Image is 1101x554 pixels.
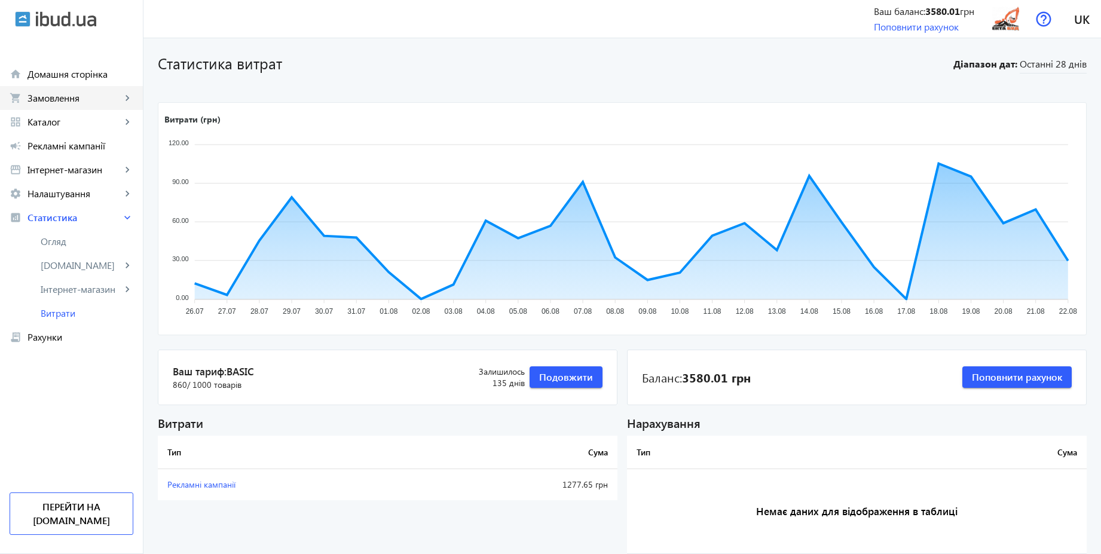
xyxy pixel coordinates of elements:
[121,92,133,104] mat-icon: keyboard_arrow_right
[27,164,121,176] span: Інтернет-магазин
[10,140,22,152] mat-icon: campaign
[10,212,22,224] mat-icon: analytics
[422,436,617,469] th: Сума
[10,116,22,128] mat-icon: grid_view
[642,369,751,385] div: Баланс:
[865,308,883,316] tspan: 16.08
[412,308,430,316] tspan: 02.08
[10,492,133,535] a: Перейти на [DOMAIN_NAME]
[1059,308,1077,316] tspan: 22.08
[169,140,189,147] tspan: 120.00
[315,308,333,316] tspan: 30.07
[27,212,121,224] span: Статистика
[539,371,593,384] span: Подовжити
[627,469,1087,554] h3: Немає даних для відображення в таблиці
[10,92,22,104] mat-icon: shopping_cart
[445,308,463,316] tspan: 03.08
[41,259,121,271] span: [DOMAIN_NAME]
[995,308,1013,316] tspan: 20.08
[121,164,133,176] mat-icon: keyboard_arrow_right
[638,308,656,316] tspan: 09.08
[41,307,133,319] span: Витрати
[36,11,96,27] img: ibud_text.svg
[606,308,624,316] tspan: 08.08
[27,188,121,200] span: Налаштування
[27,331,133,343] span: Рахунки
[972,371,1062,384] span: Поповнити рахунок
[27,116,121,128] span: Каталог
[897,308,915,316] tspan: 17.08
[952,57,1017,71] b: Діапазон дат:
[27,68,133,80] span: Домашня сторінка
[446,366,525,389] div: 135 днів
[477,308,495,316] tspan: 04.08
[574,308,592,316] tspan: 07.08
[41,283,121,295] span: Інтернет-магазин
[1036,11,1051,27] img: help.svg
[164,114,221,125] text: Витрати (грн)
[27,140,133,152] span: Рекламні кампанії
[962,366,1072,388] button: Поповнити рахунок
[172,217,189,224] tspan: 60.00
[173,365,446,379] span: Ваш тариф:
[158,436,422,469] th: Тип
[422,469,617,500] td: 1277.65 грн
[15,11,30,27] img: ibud.svg
[874,5,974,18] div: Ваш баланс: грн
[627,415,1087,431] div: Нарахування
[176,294,188,301] tspan: 0.00
[283,308,301,316] tspan: 29.07
[925,5,960,17] b: 3580.01
[704,308,721,316] tspan: 11.08
[837,436,1087,469] th: Сума
[627,436,837,469] th: Тип
[10,68,22,80] mat-icon: home
[218,308,236,316] tspan: 27.07
[172,178,189,185] tspan: 90.00
[347,308,365,316] tspan: 31.07
[186,308,204,316] tspan: 26.07
[167,479,236,490] span: Рекламні кампанії
[187,379,241,390] span: / 1000 товарів
[10,164,22,176] mat-icon: storefront
[121,188,133,200] mat-icon: keyboard_arrow_right
[446,366,525,378] span: Залишилось
[682,369,751,385] b: 3580.01 грн
[671,308,689,316] tspan: 10.08
[172,256,189,263] tspan: 30.00
[530,366,603,388] button: Подовжити
[121,212,133,224] mat-icon: keyboard_arrow_right
[768,308,786,316] tspan: 13.08
[736,308,754,316] tspan: 12.08
[929,308,947,316] tspan: 18.08
[10,331,22,343] mat-icon: receipt_long
[121,116,133,128] mat-icon: keyboard_arrow_right
[874,20,959,33] a: Поповнити рахунок
[1027,308,1045,316] tspan: 21.08
[173,379,241,391] span: 860
[158,53,947,74] h1: Статистика витрат
[250,308,268,316] tspan: 28.07
[227,365,254,378] span: Basic
[380,308,397,316] tspan: 01.08
[41,235,133,247] span: Огляд
[1074,11,1090,26] span: uk
[27,92,121,104] span: Замовлення
[542,308,559,316] tspan: 06.08
[121,283,133,295] mat-icon: keyboard_arrow_right
[10,188,22,200] mat-icon: settings
[800,308,818,316] tspan: 14.08
[833,308,851,316] tspan: 15.08
[509,308,527,316] tspan: 05.08
[1020,57,1087,74] span: Останні 28 днів
[962,308,980,316] tspan: 19.08
[992,5,1019,32] img: 5eaad1f404e532167-15882531713-logo.png
[158,415,617,431] div: Витрати
[121,259,133,271] mat-icon: keyboard_arrow_right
